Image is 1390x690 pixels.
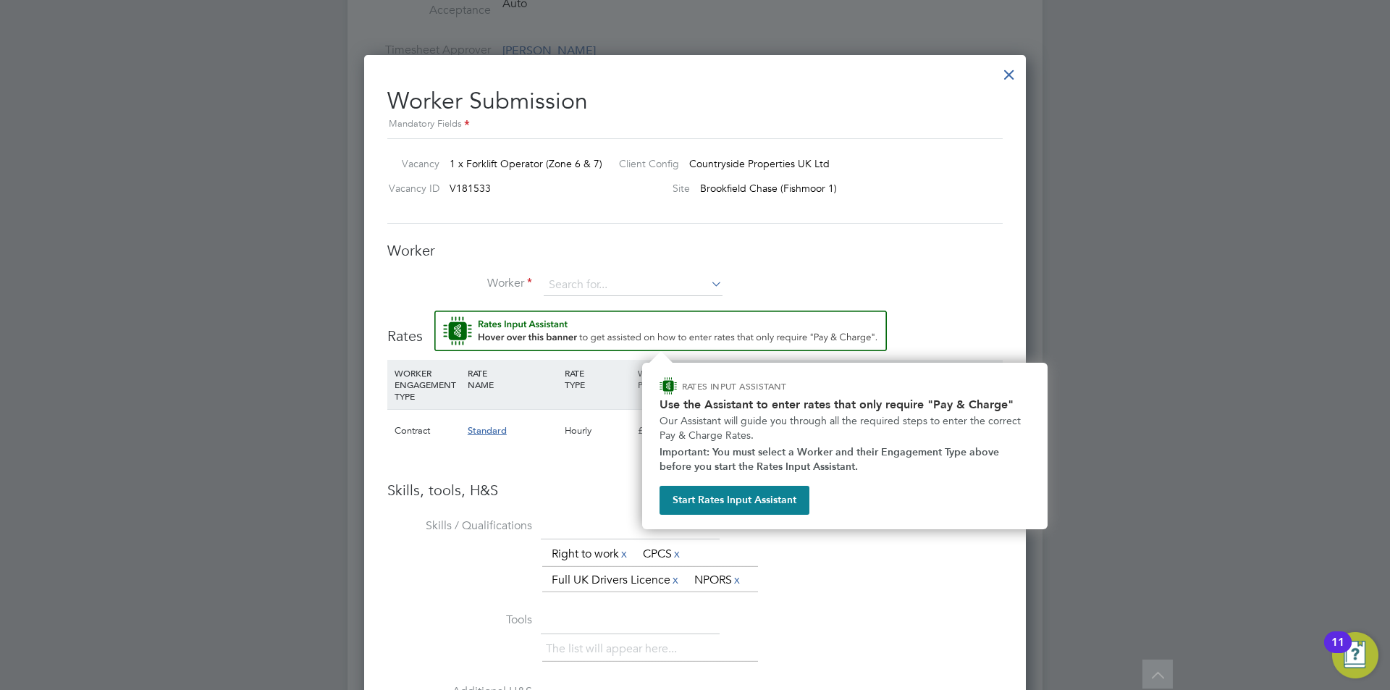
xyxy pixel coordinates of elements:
[387,613,532,628] label: Tools
[619,544,629,563] a: x
[642,363,1048,529] div: How to input Rates that only require Pay & Charge
[1332,632,1378,678] button: Open Resource Center, 11 new notifications
[387,311,1003,345] h3: Rates
[382,157,439,170] label: Vacancy
[660,446,1002,473] strong: Important: You must select a Worker and their Engagement Type above before you start the Rates In...
[660,414,1030,442] p: Our Assistant will guide you through all the required steps to enter the correct Pay & Charge Rates.
[926,360,999,409] div: AGENCY CHARGE RATE
[387,117,1003,132] div: Mandatory Fields
[434,311,887,351] button: Rate Assistant
[607,182,690,195] label: Site
[387,75,1003,132] h2: Worker Submission
[391,360,464,409] div: WORKER ENGAGEMENT TYPE
[660,377,677,395] img: ENGAGE Assistant Icon
[660,397,1030,411] h2: Use the Assistant to enter rates that only require "Pay & Charge"
[450,182,491,195] span: V181533
[387,481,1003,500] h3: Skills, tools, H&S
[688,571,748,590] li: NPORS
[391,410,464,452] div: Contract
[382,182,439,195] label: Vacancy ID
[464,360,561,397] div: RATE NAME
[660,486,809,515] button: Start Rates Input Assistant
[670,571,681,589] a: x
[561,360,634,397] div: RATE TYPE
[544,274,723,296] input: Search for...
[634,410,707,452] div: £0.00
[387,518,532,534] label: Skills / Qualifications
[634,360,707,397] div: WORKER PAY RATE
[561,410,634,452] div: Hourly
[707,360,780,397] div: HOLIDAY PAY
[387,276,532,291] label: Worker
[780,360,854,397] div: EMPLOYER COST
[637,544,688,564] li: CPCS
[546,639,683,659] li: The list will appear here...
[468,424,507,437] span: Standard
[853,360,926,397] div: AGENCY MARKUP
[546,571,686,590] li: Full UK Drivers Licence
[607,157,679,170] label: Client Config
[387,241,1003,260] h3: Worker
[732,571,742,589] a: x
[450,157,602,170] span: 1 x Forklift Operator (Zone 6 & 7)
[700,182,837,195] span: Brookfield Chase (Fishmoor 1)
[689,157,830,170] span: Countryside Properties UK Ltd
[546,544,635,564] li: Right to work
[1331,642,1344,661] div: 11
[682,380,864,392] p: RATES INPUT ASSISTANT
[672,544,682,563] a: x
